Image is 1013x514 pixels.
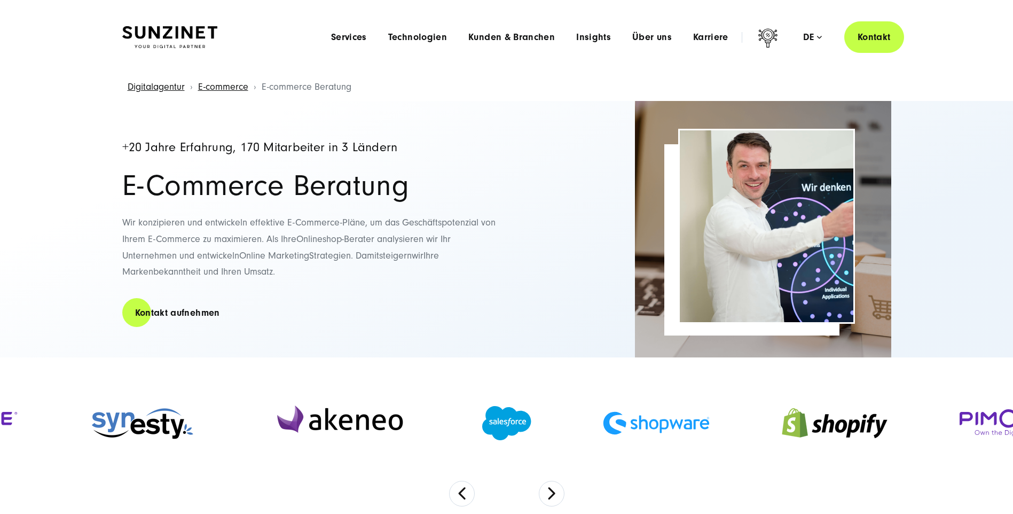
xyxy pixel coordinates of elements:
[635,101,891,357] img: Full-Service Digitalagentur SUNZINET - E-Commerce Beratung_2
[239,250,309,261] span: Online Marketing
[781,394,888,452] img: Shopify Partner Agentur - Digitalagentur SUNZINET
[449,481,475,507] button: Previous
[576,32,611,43] a: Insights
[331,32,367,43] a: Services
[351,250,379,261] span: . Damit
[388,32,447,43] a: Technologien
[803,32,822,43] div: de
[122,298,233,328] a: Kontakt aufnehmen
[296,233,326,245] span: Onlines
[412,250,423,261] span: wir
[90,402,197,443] img: Synesty Agentur - Digitalagentur für Systemintegration und Prozessautomatisierung SUNZINET
[122,171,496,201] h1: E-Commerce Beratung
[693,32,728,43] a: Karriere
[379,250,412,261] span: steigern
[680,130,853,322] img: E-Commerce Beratung Header | Mitarbeiter erklärt etwas vor einem Bildschirm
[268,396,411,450] img: Akeneo Partner Agentur - Digitalagentur für Pim-Implementierung SUNZINET
[632,32,672,43] a: Über uns
[539,481,564,507] button: Next
[262,81,351,92] span: E-commerce Beratung
[603,411,710,435] img: Shopware Partner Agentur - Digitalagentur SUNZINET
[198,81,248,92] a: E-commerce
[122,217,496,245] span: Wir konzipieren und entwickeln effektive E-Commerce-Pläne, um das Geschäftspotenzial von Ihrem E-...
[128,81,185,92] a: Digitalagentur
[309,250,351,261] span: Strategien
[122,26,217,49] img: SUNZINET Full Service Digital Agentur
[122,141,496,154] h4: +20 Jahre Erfahrung, 170 Mitarbeiter in 3 Ländern
[468,32,555,43] a: Kunden & Branchen
[844,21,904,53] a: Kontakt
[122,233,451,261] span: hop-Berater analysieren wir Ihr Unternehmen und entwickeln
[482,406,531,440] img: Salesforce Partner Agentur - Digitalagentur SUNZINET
